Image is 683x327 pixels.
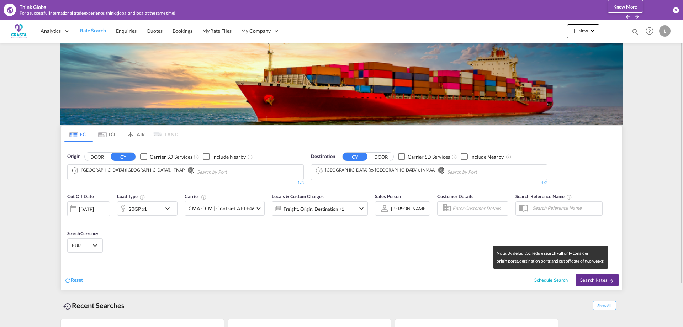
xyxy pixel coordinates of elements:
md-icon: Unchecked: Search for CY (Container Yard) services for all selected carriers.Checked : Search for... [451,154,457,160]
span: Sales Person [375,194,401,199]
md-icon: icon-plus 400-fg [570,26,578,35]
div: icon-refreshReset [64,276,83,284]
span: Bookings [173,28,192,34]
div: Freight Origin Destination Factory Stuffingicon-chevron-down [272,201,368,216]
md-datepicker: Select [67,216,73,225]
span: EUR [72,242,92,249]
md-icon: icon-magnify [631,28,639,36]
md-select: Select Currency: € EUREuro [71,240,99,250]
button: Remove [433,167,444,174]
md-icon: icon-earth [6,6,14,14]
md-icon: icon-airplane [126,130,135,136]
button: icon-plus 400-fgNewicon-chevron-down [567,24,599,38]
div: 1/3 [67,180,304,186]
button: icon-arrow-right [634,13,640,20]
a: My Rate Files [197,19,237,42]
md-icon: icon-chevron-down [588,26,597,35]
img: ac429df091a311ed8aa72df674ea3bd9.png [11,23,27,39]
span: Customer Details [437,194,473,199]
md-icon: Unchecked: Ignores neighbouring ports when fetching rates.Checked : Includes neighbouring ports w... [247,154,253,160]
span: My Rate Files [202,28,232,34]
span: Quotes [147,28,162,34]
md-icon: icon-chevron-down [357,204,366,213]
button: DOOR [369,153,393,161]
span: New [570,28,597,33]
span: Locals & Custom Charges [272,194,324,199]
img: LCL+%26+FCL+BACKGROUND.png [60,43,623,125]
div: Help [644,25,659,38]
md-tab-item: LCL [93,126,121,142]
div: Include Nearby [470,153,504,160]
span: Search Rates [580,277,614,283]
div: [DATE] [79,206,94,212]
span: Reset [71,277,83,283]
md-tab-item: FCL [64,126,93,142]
div: Think Global [20,4,48,11]
div: L [659,25,671,37]
a: Bookings [168,19,197,42]
md-checkbox: Checkbox No Ink [461,153,504,160]
md-chips-wrap: Chips container. Use arrow keys to select chips. [315,165,518,178]
button: Note: By default Schedule search will only considerorigin ports, destination ports and cut off da... [530,274,572,286]
div: [PERSON_NAME] [391,206,427,211]
span: Carrier [185,194,207,199]
md-icon: icon-information-outline [139,194,145,200]
button: Remove [183,167,194,174]
md-icon: icon-arrow-left [625,14,631,20]
md-tooltip: Note: By default Schedule search will only consider origin ports, destination ports and cut off d... [493,246,608,269]
div: icon-magnify [631,28,639,38]
div: Include Nearby [212,153,246,160]
span: CMA CGM | Contract API +46 [189,205,254,212]
md-pagination-wrapper: Use the left and right arrow keys to navigate between tabs [64,126,178,142]
span: Search Reference Name [515,194,572,199]
div: Press delete to remove this chip. [318,167,436,173]
button: icon-close-circle [672,6,679,14]
span: Load Type [117,194,145,199]
div: 20GP x1 [129,204,147,214]
button: icon-arrow-left [625,13,633,20]
span: Cut Off Date [67,194,94,199]
a: Rate Search [75,19,111,42]
button: CY [343,153,367,161]
span: Analytics [41,27,61,35]
div: Analytics [36,19,75,42]
input: Search Reference Name [529,202,602,213]
span: Origin [67,153,80,160]
button: Search Ratesicon-arrow-right [576,274,619,286]
md-tab-item: AIR [121,126,150,142]
input: Chips input. [447,167,515,178]
div: Press delete to remove this chip. [75,167,186,173]
div: Napoli (Naples), ITNAP [75,167,185,173]
div: Carrier SD Services [150,153,192,160]
div: 1/3 [311,180,547,186]
div: Recent Searches [60,297,127,313]
md-icon: The selected Trucker/Carrierwill be displayed in the rate results If the rates are from another f... [201,194,207,200]
md-icon: icon-arrow-right [634,14,640,20]
div: Chennai (ex Madras), INMAA [318,167,435,173]
span: Search Currency [67,231,98,236]
md-checkbox: Checkbox No Ink [140,153,192,160]
md-icon: icon-arrow-right [609,278,614,283]
md-icon: Unchecked: Search for CY (Container Yard) services for all selected carriers.Checked : Search for... [194,154,199,160]
span: Know More [613,4,637,10]
span: Destination [311,153,335,160]
a: Enquiries [111,19,142,42]
a: Quotes [142,19,167,42]
md-icon: Unchecked: Ignores neighbouring ports when fetching rates.Checked : Includes neighbouring ports w... [506,154,512,160]
div: Freight Origin Destination Factory Stuffing [284,204,344,214]
span: Rate Search [80,27,106,33]
span: Enquiries [116,28,137,34]
md-icon: Your search will be saved by the below given name [566,194,572,200]
input: Enter Customer Details [452,203,506,214]
md-checkbox: Checkbox No Ink [203,153,246,160]
div: [DATE] [67,201,110,216]
span: Help [644,25,656,37]
md-chips-wrap: Chips container. Use arrow keys to select chips. [71,165,268,178]
div: My Company [236,19,285,42]
md-checkbox: Checkbox No Ink [398,153,450,160]
md-icon: icon-chevron-down [163,204,175,213]
md-icon: icon-refresh [64,277,71,284]
div: OriginDOOR CY Checkbox No InkUnchecked: Search for CY (Container Yard) services for all selected ... [61,142,622,290]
